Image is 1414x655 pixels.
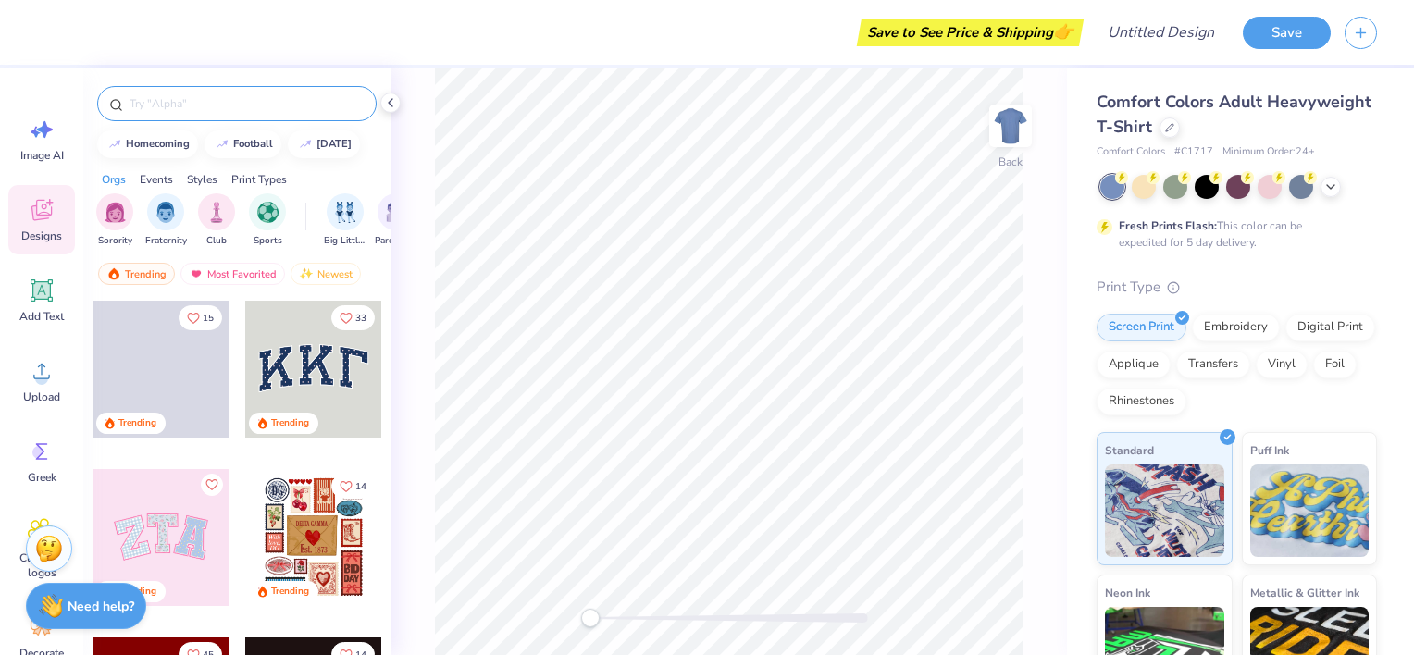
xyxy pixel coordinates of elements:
[291,263,361,285] div: Newest
[1250,583,1359,602] span: Metallic & Glitter Ink
[862,19,1079,46] div: Save to See Price & Shipping
[198,193,235,248] div: filter for Club
[1243,17,1331,49] button: Save
[1105,583,1150,602] span: Neon Ink
[21,229,62,243] span: Designs
[386,202,407,223] img: Parent's Weekend Image
[140,171,173,188] div: Events
[126,139,190,149] div: homecoming
[1250,464,1370,557] img: Puff Ink
[180,263,285,285] div: Most Favorited
[1097,91,1371,138] span: Comfort Colors Adult Heavyweight T-Shirt
[20,148,64,163] span: Image AI
[98,263,175,285] div: Trending
[316,139,352,149] div: halloween
[249,193,286,248] button: filter button
[198,193,235,248] button: filter button
[98,234,132,248] span: Sorority
[581,609,600,627] div: Accessibility label
[201,474,223,496] button: Like
[205,130,281,158] button: football
[189,267,204,280] img: most_fav.gif
[324,193,366,248] div: filter for Big Little Reveal
[107,139,122,150] img: trend_line.gif
[206,202,227,223] img: Club Image
[1192,314,1280,341] div: Embroidery
[1097,144,1165,160] span: Comfort Colors
[28,470,56,485] span: Greek
[23,389,60,404] span: Upload
[299,267,314,280] img: newest.gif
[97,130,198,158] button: homecoming
[1097,351,1171,378] div: Applique
[331,305,375,330] button: Like
[231,171,287,188] div: Print Types
[257,202,279,223] img: Sports Image
[324,193,366,248] button: filter button
[324,234,366,248] span: Big Little Reveal
[215,139,229,150] img: trend_line.gif
[145,193,187,248] div: filter for Fraternity
[1097,277,1377,298] div: Print Type
[355,482,366,491] span: 14
[1053,20,1073,43] span: 👉
[1285,314,1375,341] div: Digital Print
[249,193,286,248] div: filter for Sports
[102,171,126,188] div: Orgs
[19,309,64,324] span: Add Text
[1105,464,1224,557] img: Standard
[375,193,417,248] button: filter button
[187,171,217,188] div: Styles
[106,267,121,280] img: trending.gif
[155,202,176,223] img: Fraternity Image
[335,202,355,223] img: Big Little Reveal Image
[96,193,133,248] button: filter button
[1097,388,1186,415] div: Rhinestones
[375,193,417,248] div: filter for Parent's Weekend
[1119,218,1217,233] strong: Fresh Prints Flash:
[1097,314,1186,341] div: Screen Print
[1119,217,1346,251] div: This color can be expedited for 5 day delivery.
[96,193,133,248] div: filter for Sorority
[179,305,222,330] button: Like
[271,585,309,599] div: Trending
[145,193,187,248] button: filter button
[998,154,1023,170] div: Back
[1174,144,1213,160] span: # C1717
[1093,14,1229,51] input: Untitled Design
[298,139,313,150] img: trend_line.gif
[233,139,273,149] div: football
[1256,351,1308,378] div: Vinyl
[331,474,375,499] button: Like
[1222,144,1315,160] span: Minimum Order: 24 +
[1105,440,1154,460] span: Standard
[203,314,214,323] span: 15
[1176,351,1250,378] div: Transfers
[206,234,227,248] span: Club
[271,416,309,430] div: Trending
[128,94,365,113] input: Try "Alpha"
[254,234,282,248] span: Sports
[288,130,360,158] button: [DATE]
[68,598,134,615] strong: Need help?
[145,234,187,248] span: Fraternity
[992,107,1029,144] img: Back
[1313,351,1357,378] div: Foil
[118,416,156,430] div: Trending
[105,202,126,223] img: Sorority Image
[11,550,72,580] span: Clipart & logos
[1250,440,1289,460] span: Puff Ink
[375,234,417,248] span: Parent's Weekend
[355,314,366,323] span: 33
